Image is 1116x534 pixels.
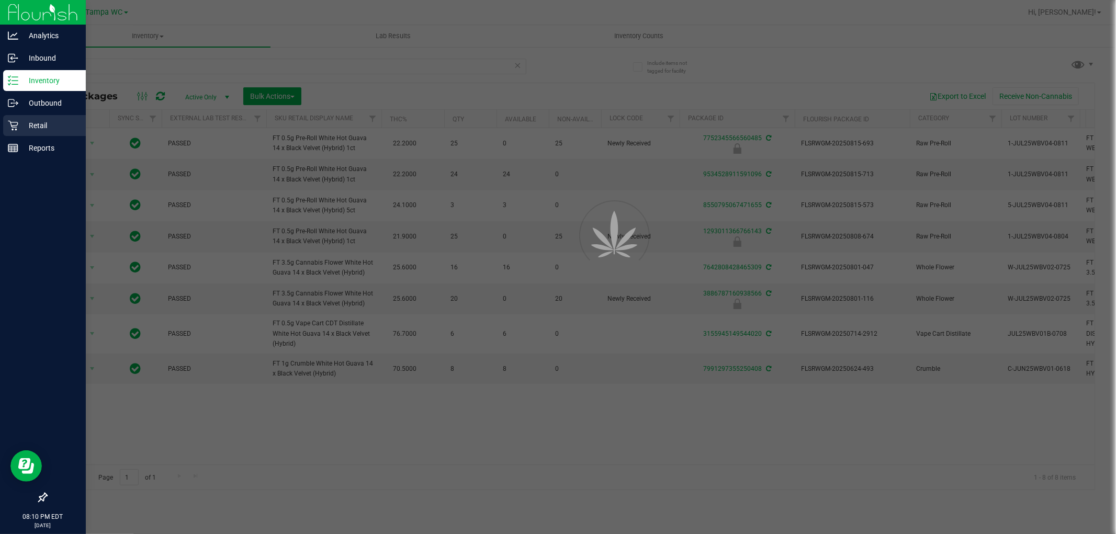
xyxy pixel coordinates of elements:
p: Reports [18,142,81,154]
inline-svg: Outbound [8,98,18,108]
p: Analytics [18,29,81,42]
inline-svg: Retail [8,120,18,131]
p: [DATE] [5,521,81,529]
inline-svg: Analytics [8,30,18,41]
p: 08:10 PM EDT [5,512,81,521]
inline-svg: Inventory [8,75,18,86]
inline-svg: Reports [8,143,18,153]
p: Retail [18,119,81,132]
p: Inventory [18,74,81,87]
p: Outbound [18,97,81,109]
p: Inbound [18,52,81,64]
iframe: Resource center [10,450,42,482]
inline-svg: Inbound [8,53,18,63]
